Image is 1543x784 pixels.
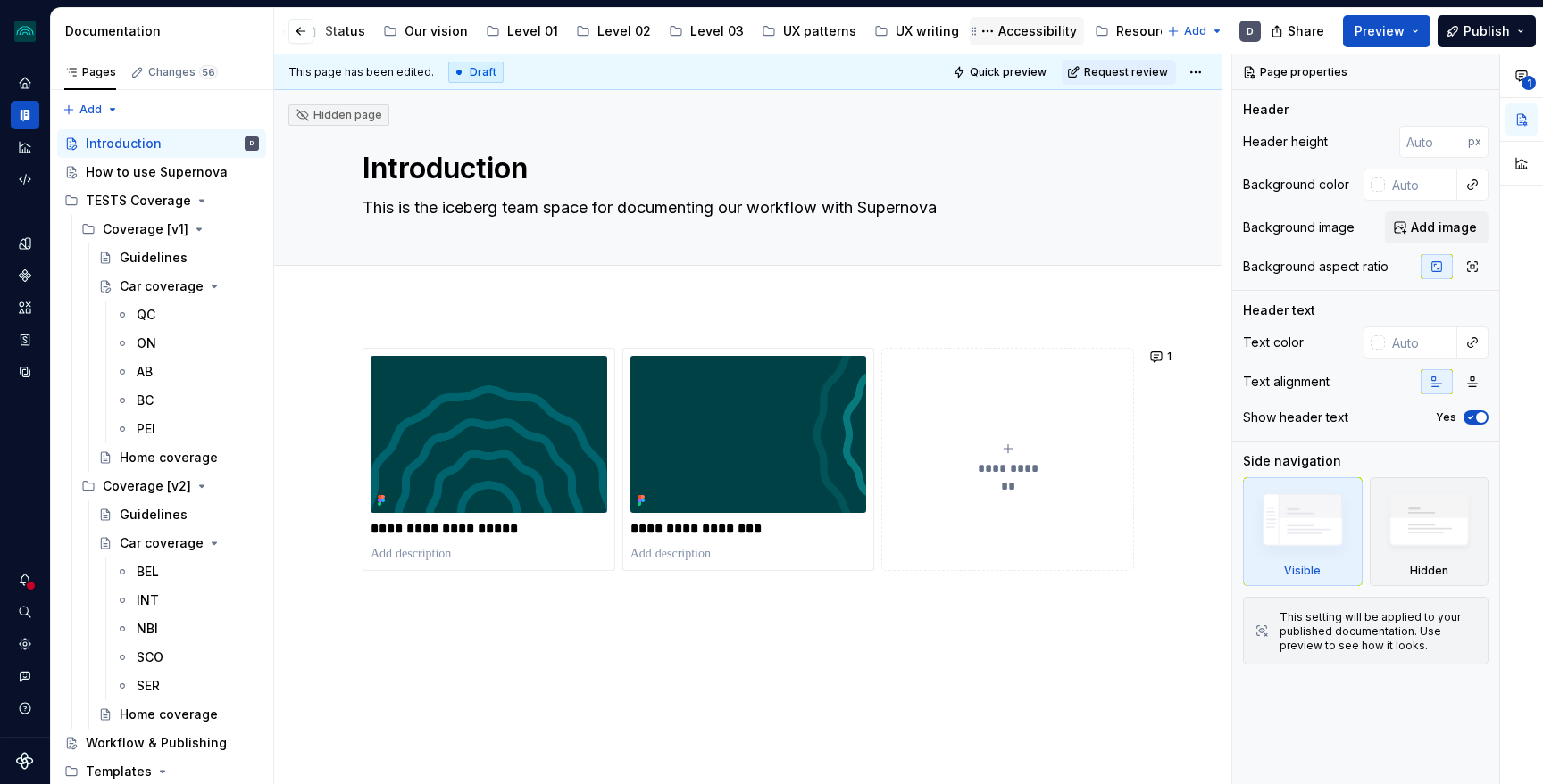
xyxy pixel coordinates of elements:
[79,103,102,117] span: Add
[1370,477,1489,586] div: Hidden
[120,449,218,466] div: Home coverage
[199,65,218,79] span: 56
[108,358,266,386] a: AB
[1088,17,1189,45] a: Resources
[1167,350,1172,364] span: 1
[137,563,159,581] div: BEL
[108,557,266,586] a: BEL
[65,22,266,40] div: Documentation
[1243,477,1363,586] div: Visible
[1468,135,1481,149] p: px
[108,301,266,329] a: QC
[137,591,159,609] div: INT
[91,243,266,272] a: Guidelines
[998,22,1077,40] div: Accessibility
[103,477,191,495] div: Coverage [v2]
[947,60,1055,85] button: Quick preview
[1464,22,1510,40] span: Publish
[108,672,266,700] a: SER
[11,229,39,258] a: Design tokens
[11,630,39,658] div: Settings
[108,415,266,443] a: PEI
[74,472,266,500] div: Coverage [v2]
[1243,133,1328,151] div: Header height
[86,192,191,210] div: TESTS Coverage
[11,101,39,129] a: Documentation
[1062,60,1176,85] button: Request review
[448,62,504,83] div: Draft
[662,17,751,45] a: Level 03
[137,363,153,381] div: AB
[120,249,188,267] div: Guidelines
[479,17,565,45] a: Level 01
[16,752,34,770] svg: Supernova Logo
[137,392,154,409] div: BC
[1243,452,1341,470] div: Side navigation
[91,272,266,301] a: Car coverage
[57,158,266,186] a: How to use Supernova
[11,165,39,194] div: Code automation
[371,356,607,513] img: 58ac0461-ea9f-40fc-b51b-85e85088fe9c.png
[783,22,856,40] div: UX patterns
[74,215,266,243] div: Coverage [v1]
[1399,126,1468,158] input: Auto
[64,65,116,79] div: Pages
[896,22,959,40] div: UX writing
[137,648,163,666] div: SCO
[1145,344,1180,369] button: 1
[120,706,218,723] div: Home coverage
[57,97,124,122] button: Add
[86,135,162,153] div: Introduction
[57,129,266,158] a: IntroductionD
[47,13,921,49] div: Page tree
[108,643,266,672] a: SCO
[597,22,651,40] div: Level 02
[137,306,155,324] div: QC
[11,565,39,594] button: Notifications
[970,17,1084,45] a: Accessibility
[11,69,39,97] a: Home
[86,763,152,780] div: Templates
[1355,22,1405,40] span: Preview
[137,677,160,695] div: SER
[1243,334,1304,351] div: Text color
[1243,373,1330,391] div: Text alignment
[11,662,39,690] button: Contact support
[1438,15,1536,47] button: Publish
[91,500,266,529] a: Guidelines
[91,700,266,729] a: Home coverage
[11,133,39,161] a: Analytics
[11,598,39,626] button: Search ⌘K
[1284,564,1321,578] div: Visible
[1343,15,1430,47] button: Preview
[11,326,39,354] a: Storybook stories
[120,277,204,295] div: Car coverage
[1385,169,1457,201] input: Auto
[57,729,266,757] a: Workflow & Publishing
[359,147,1130,190] textarea: Introduction
[1385,326,1457,359] input: Auto
[296,108,382,122] div: Hidden page
[11,261,39,290] a: Components
[91,529,266,557] a: Car coverage
[630,356,867,513] img: a5b137ee-b4ad-4074-91ea-c71cdced928f.png
[250,135,254,153] div: D
[108,386,266,415] a: BC
[137,620,158,638] div: NBI
[11,293,39,322] a: Assets
[11,358,39,386] a: Data sources
[86,163,228,181] div: How to use Supernova
[137,420,155,438] div: PEI
[86,734,227,752] div: Workflow & Publishing
[970,65,1047,79] span: Quick preview
[1411,219,1477,236] span: Add image
[288,65,434,79] span: This page has been edited.
[1436,410,1456,425] label: Yes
